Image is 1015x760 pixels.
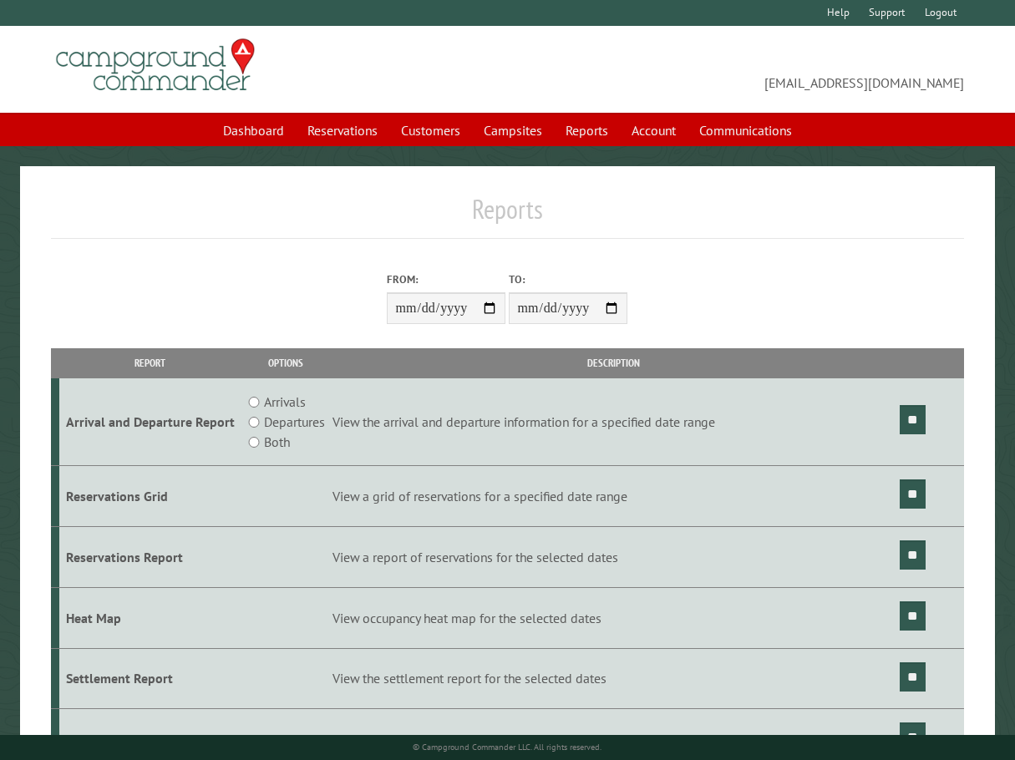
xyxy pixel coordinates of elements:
[556,114,618,146] a: Reports
[264,432,290,452] label: Both
[330,378,897,466] td: View the arrival and departure information for a specified date range
[330,526,897,587] td: View a report of reservations for the selected dates
[59,648,241,709] td: Settlement Report
[330,348,897,377] th: Description
[51,193,965,239] h1: Reports
[213,114,294,146] a: Dashboard
[264,392,306,412] label: Arrivals
[622,114,686,146] a: Account
[330,648,897,709] td: View the settlement report for the selected dates
[689,114,802,146] a: Communications
[51,33,260,98] img: Campground Commander
[509,271,627,287] label: To:
[59,348,241,377] th: Report
[59,378,241,466] td: Arrival and Departure Report
[330,466,897,527] td: View a grid of reservations for a specified date range
[59,587,241,648] td: Heat Map
[474,114,552,146] a: Campsites
[297,114,388,146] a: Reservations
[391,114,470,146] a: Customers
[241,348,330,377] th: Options
[387,271,505,287] label: From:
[59,526,241,587] td: Reservations Report
[264,412,325,432] label: Departures
[508,46,965,93] span: [EMAIL_ADDRESS][DOMAIN_NAME]
[59,466,241,527] td: Reservations Grid
[413,742,601,752] small: © Campground Commander LLC. All rights reserved.
[330,587,897,648] td: View occupancy heat map for the selected dates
